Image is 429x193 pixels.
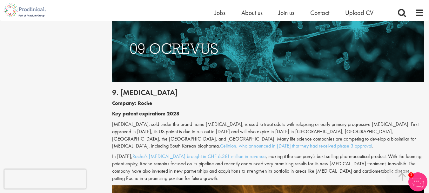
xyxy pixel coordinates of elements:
[112,88,424,97] h2: 9. [MEDICAL_DATA]
[215,9,225,17] a: Jobs
[408,172,427,191] img: Chatbot
[310,9,329,17] a: Contact
[112,121,424,150] p: [MEDICAL_DATA], sold under the brand name [MEDICAL_DATA], is used to treat adults with relapsing ...
[112,15,424,82] img: Drugs with patents due to expire Ocrevus
[112,110,179,117] b: Key patent expiration: 2028
[278,9,294,17] a: Join us
[4,169,86,189] iframe: reCAPTCHA
[241,9,263,17] a: About us
[220,142,372,149] a: Celltrion, who announced in [DATE] that they had received phase 3 approval
[132,153,266,160] a: Roche’s [MEDICAL_DATA] brought in CHF 6,381 million in revenue
[112,153,424,182] p: In [DATE], , making it the company’s best-selling pharmaceutical product. With the looming patent...
[408,172,414,178] span: 1
[112,100,152,107] b: Company: Roche
[345,9,373,17] a: Upload CV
